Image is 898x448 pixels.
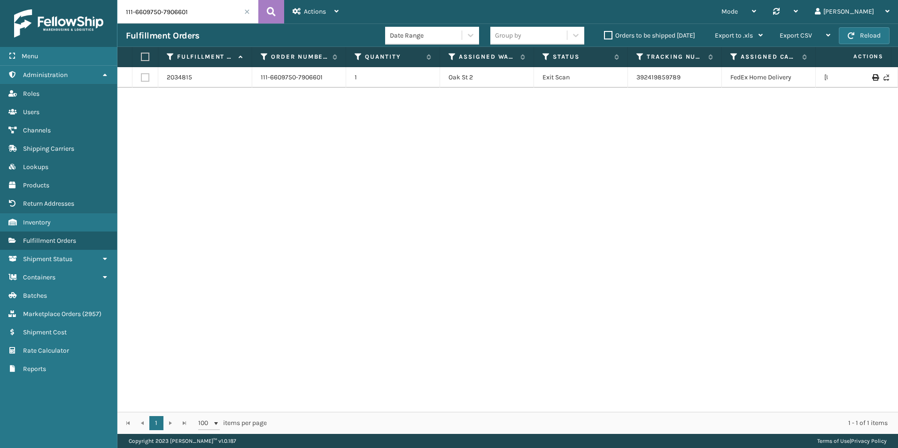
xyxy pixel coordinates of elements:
[23,273,55,281] span: Containers
[23,237,76,245] span: Fulfillment Orders
[817,438,850,444] a: Terms of Use
[872,74,878,81] i: Print Label
[23,200,74,208] span: Return Addresses
[304,8,326,15] span: Actions
[23,145,74,153] span: Shipping Carriers
[23,218,51,226] span: Inventory
[167,73,192,82] a: 2034815
[636,73,681,81] a: 392419859789
[126,30,199,41] h3: Fulfillment Orders
[22,52,38,60] span: Menu
[780,31,812,39] span: Export CSV
[23,126,51,134] span: Channels
[23,181,49,189] span: Products
[23,108,39,116] span: Users
[261,73,323,82] a: 111-6609750-7906601
[817,434,887,448] div: |
[23,90,39,98] span: Roles
[23,347,69,355] span: Rate Calculator
[198,416,267,430] span: items per page
[534,67,628,88] td: Exit Scan
[741,53,797,61] label: Assigned Carrier Service
[459,53,516,61] label: Assigned Warehouse
[280,418,888,428] div: 1 - 1 of 1 items
[553,53,610,61] label: Status
[23,365,46,373] span: Reports
[647,53,704,61] label: Tracking Number
[721,8,738,15] span: Mode
[23,292,47,300] span: Batches
[440,67,534,88] td: Oak St 2
[198,418,212,428] span: 100
[715,31,753,39] span: Export to .xls
[883,74,889,81] i: Never Shipped
[23,255,72,263] span: Shipment Status
[177,53,234,61] label: Fulfillment Order Id
[149,416,163,430] a: 1
[824,49,889,64] span: Actions
[495,31,521,40] div: Group by
[129,434,236,448] p: Copyright 2023 [PERSON_NAME]™ v 1.0.187
[23,163,48,171] span: Lookups
[14,9,103,38] img: logo
[82,310,101,318] span: ( 2957 )
[722,67,816,88] td: FedEx Home Delivery
[839,27,890,44] button: Reload
[271,53,328,61] label: Order Number
[23,310,81,318] span: Marketplace Orders
[365,53,422,61] label: Quantity
[346,67,440,88] td: 1
[23,71,68,79] span: Administration
[851,438,887,444] a: Privacy Policy
[390,31,463,40] div: Date Range
[23,328,67,336] span: Shipment Cost
[604,31,695,39] label: Orders to be shipped [DATE]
